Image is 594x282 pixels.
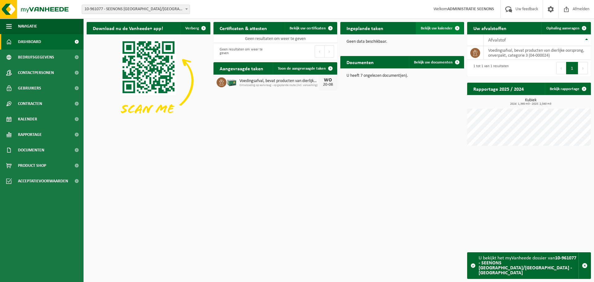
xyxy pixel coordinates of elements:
button: Next [325,45,334,58]
a: Ophaling aanvragen [541,22,590,34]
h2: Aangevraagde taken [213,62,269,74]
img: PB-LB-0680-HPE-GN-01 [226,76,237,87]
span: Toon de aangevraagde taken [278,67,326,71]
span: Bekijk uw certificaten [290,26,326,30]
img: Download de VHEPlus App [87,34,210,127]
a: Bekijk uw kalender [416,22,463,34]
td: voedingsafval, bevat producten van dierlijke oorsprong, onverpakt, categorie 3 (04-000024) [484,46,591,60]
div: 20-08 [322,83,334,87]
span: Documenten [18,142,44,158]
a: Bekijk uw documenten [409,56,463,68]
span: Rapportage [18,127,42,142]
a: Bekijk uw certificaten [285,22,337,34]
span: Navigatie [18,19,37,34]
button: Verberg [180,22,210,34]
span: Contracten [18,96,42,111]
strong: 10-961077 - SEENONS [GEOGRAPHIC_DATA]/[GEOGRAPHIC_DATA] - [GEOGRAPHIC_DATA] [479,256,576,275]
button: Previous [556,62,566,74]
span: Ophaling aanvragen [546,26,579,30]
span: 10-961077 - SEENONS BELGIUM/KU LEUVEN KASTEELPARK ARENBERG - HEVERLEE [82,5,190,14]
span: Bedrijfsgegevens [18,50,54,65]
span: Gebruikers [18,80,41,96]
span: Verberg [185,26,199,30]
h2: Certificaten & attesten [213,22,273,34]
span: 2024: 1,360 m3 - 2025: 2,040 m3 [470,102,591,106]
span: Contactpersonen [18,65,54,80]
div: U bekijkt het myVanheede dossier van [479,253,579,279]
p: Geen data beschikbaar. [346,40,458,44]
span: Acceptatievoorwaarden [18,173,68,189]
span: Dashboard [18,34,41,50]
p: U heeft 7 ongelezen document(en). [346,74,458,78]
h3: Kubiek [470,98,591,106]
button: 1 [566,62,578,74]
span: Bekijk uw documenten [414,60,453,64]
a: Bekijk rapportage [545,83,590,95]
span: Kalender [18,111,37,127]
a: Toon de aangevraagde taken [273,62,337,75]
span: Omwisseling op aanvraag - op geplande route (incl. verwerking) [239,84,319,87]
h2: Rapportage 2025 / 2024 [467,83,530,95]
h2: Ingeplande taken [340,22,390,34]
span: Bekijk uw kalender [421,26,453,30]
button: Previous [315,45,325,58]
div: Geen resultaten om weer te geven [217,45,272,58]
h2: Documenten [340,56,380,68]
div: 1 tot 1 van 1 resultaten [470,61,509,75]
td: Geen resultaten om weer te geven [213,34,337,43]
button: Next [578,62,588,74]
h2: Uw afvalstoffen [467,22,513,34]
h2: Download nu de Vanheede+ app! [87,22,169,34]
span: Product Shop [18,158,46,173]
div: WO [322,78,334,83]
span: Voedingsafval, bevat producten van dierlijke oorsprong, onverpakt, categorie 3 [239,79,319,84]
span: Afvalstof [488,38,506,43]
strong: ADMINISTRATIE SEENONS [447,7,494,11]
